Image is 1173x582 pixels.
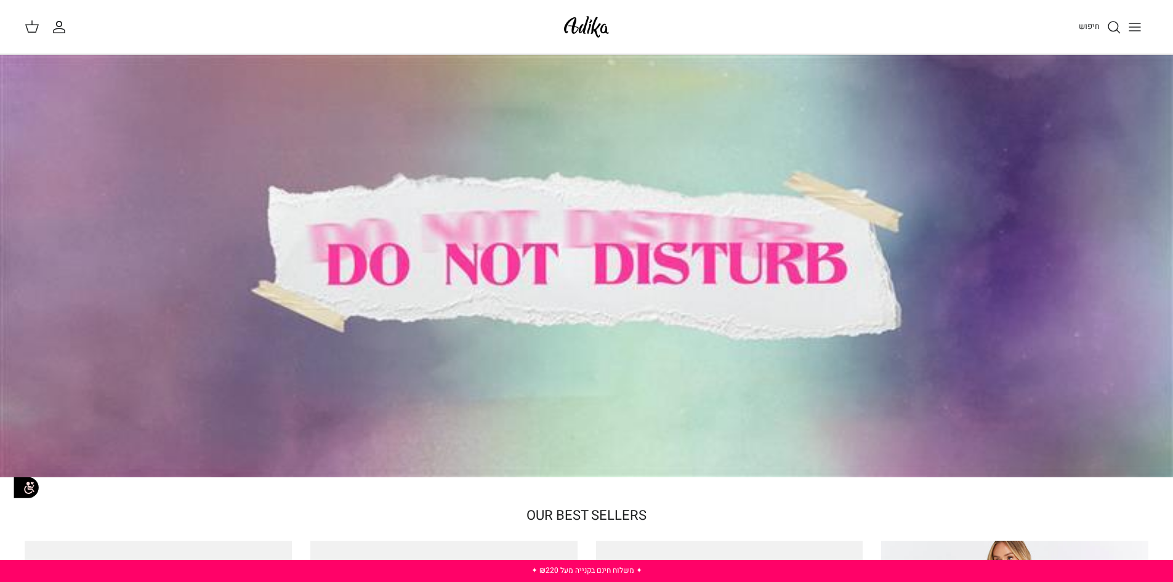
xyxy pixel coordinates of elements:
[526,506,647,525] a: OUR BEST SELLERS
[560,12,613,41] img: Adika IL
[52,20,71,34] a: החשבון שלי
[9,471,43,504] img: accessibility_icon02.svg
[1079,20,1100,32] span: חיפוש
[1121,14,1148,41] button: Toggle menu
[1079,20,1121,34] a: חיפוש
[531,565,642,576] a: ✦ משלוח חינם בקנייה מעל ₪220 ✦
